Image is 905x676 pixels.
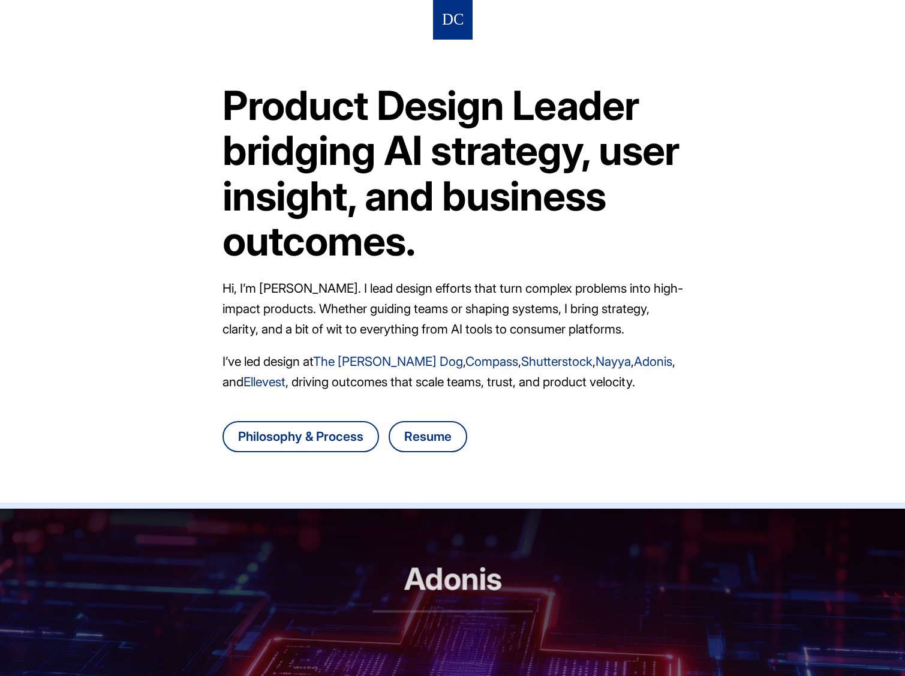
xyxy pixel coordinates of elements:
[443,9,463,31] img: Logo
[372,561,533,612] h2: Adonis
[521,354,593,369] a: Shutterstock
[223,83,683,264] h1: Product Design Leader bridging AI strategy, user insight, and business outcomes.
[596,354,631,369] a: Nayya
[223,421,379,452] a: Go to Danny Chang's design philosophy and process page
[389,421,467,452] a: Download Danny Chang's resume as a PDF file
[313,354,463,369] a: The [PERSON_NAME] Dog
[243,374,285,389] a: Ellevest
[634,354,672,369] a: Adonis
[223,351,683,392] p: I’ve led design at , , , , , and , driving outcomes that scale teams, trust, and product velocity.
[465,354,518,369] a: Compass
[223,278,683,339] p: Hi, I’m [PERSON_NAME]. I lead design efforts that turn complex problems into high-impact products...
